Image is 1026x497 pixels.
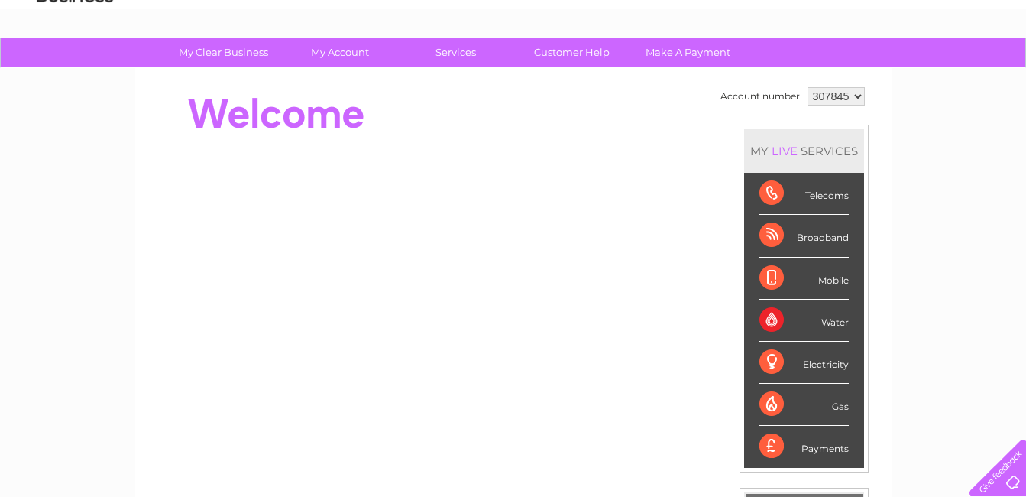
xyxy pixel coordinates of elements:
[795,65,829,76] a: Energy
[393,38,519,67] a: Services
[893,65,915,76] a: Blog
[509,38,635,67] a: Customer Help
[924,65,962,76] a: Contact
[744,129,864,173] div: MY SERVICES
[759,384,849,426] div: Gas
[759,215,849,257] div: Broadband
[759,173,849,215] div: Telecoms
[976,65,1011,76] a: Log out
[277,38,403,67] a: My Account
[838,65,884,76] a: Telecoms
[759,426,849,467] div: Payments
[759,342,849,384] div: Electricity
[769,144,801,158] div: LIVE
[160,38,286,67] a: My Clear Business
[36,40,114,86] img: logo.png
[625,38,751,67] a: Make A Payment
[757,65,786,76] a: Water
[759,258,849,300] div: Mobile
[717,83,804,109] td: Account number
[738,8,843,27] a: 0333 014 3131
[759,300,849,342] div: Water
[153,8,875,74] div: Clear Business is a trading name of Verastar Limited (registered in [GEOGRAPHIC_DATA] No. 3667643...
